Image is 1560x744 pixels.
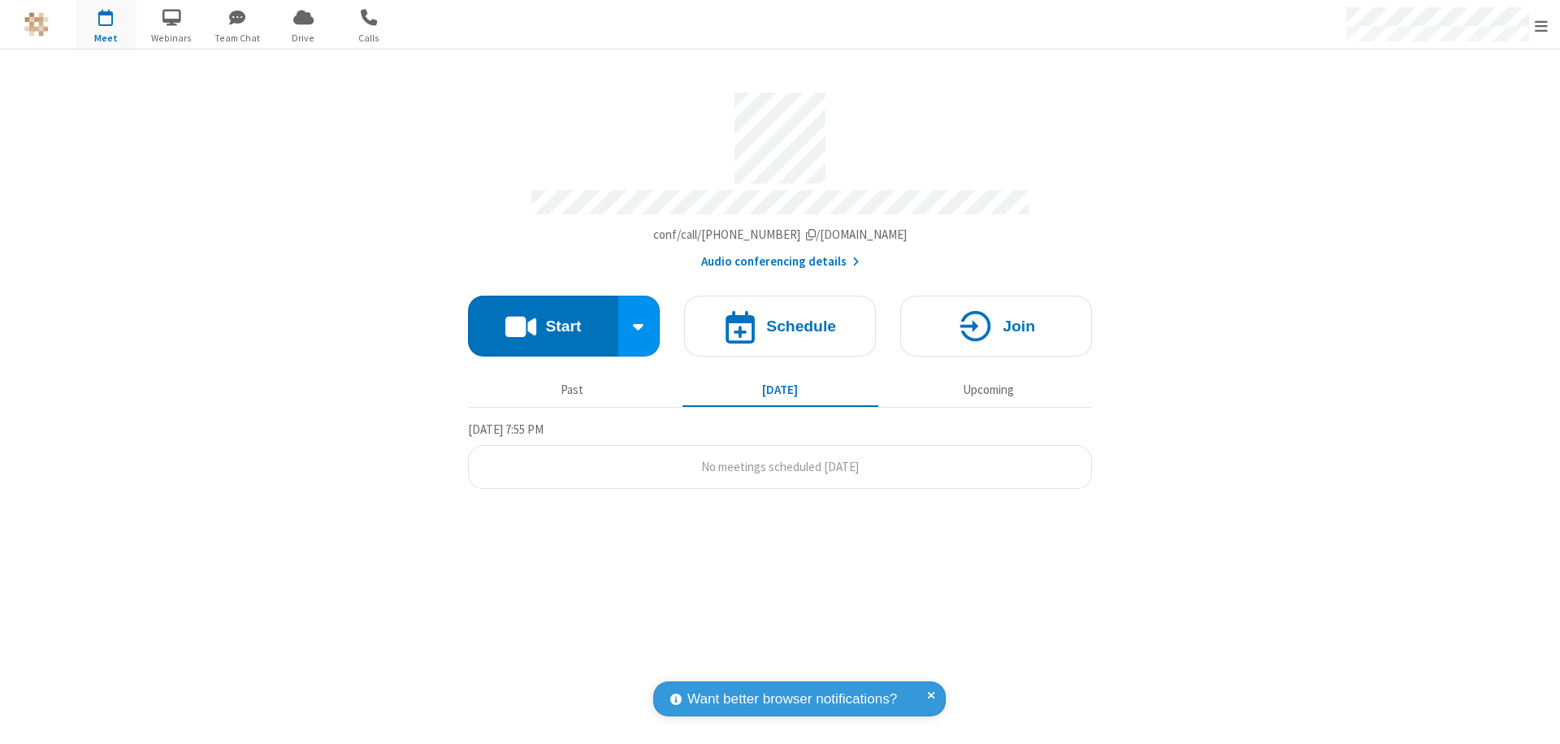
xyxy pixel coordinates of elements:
[141,31,202,45] span: Webinars
[1519,702,1548,733] iframe: Chat
[682,374,878,405] button: [DATE]
[468,422,544,437] span: [DATE] 7:55 PM
[766,318,836,334] h4: Schedule
[545,318,581,334] h4: Start
[900,296,1092,357] button: Join
[273,31,334,45] span: Drive
[468,296,618,357] button: Start
[687,689,897,710] span: Want better browser notifications?
[701,459,859,474] span: No meetings scheduled [DATE]
[468,80,1092,271] section: Account details
[890,374,1086,405] button: Upcoming
[1003,318,1035,334] h4: Join
[76,31,136,45] span: Meet
[474,374,670,405] button: Past
[207,31,268,45] span: Team Chat
[653,227,908,242] span: Copy my meeting room link
[339,31,400,45] span: Calls
[684,296,876,357] button: Schedule
[701,253,860,271] button: Audio conferencing details
[24,12,49,37] img: QA Selenium DO NOT DELETE OR CHANGE
[618,296,661,357] div: Start conference options
[468,420,1092,490] section: Today's Meetings
[653,226,908,244] button: Copy my meeting room linkCopy my meeting room link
